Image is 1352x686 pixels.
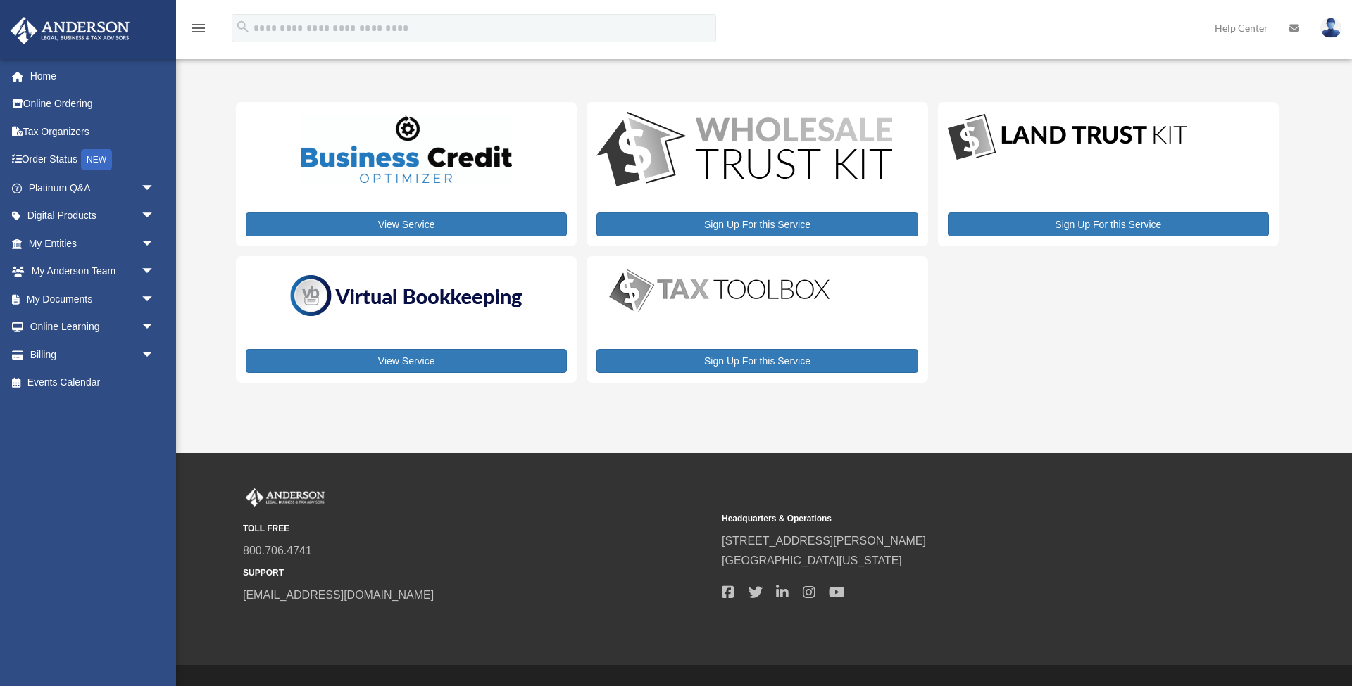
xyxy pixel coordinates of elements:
a: menu [190,25,207,37]
span: arrow_drop_down [141,258,169,286]
span: arrow_drop_down [141,174,169,203]
img: Anderson Advisors Platinum Portal [6,17,134,44]
a: My Entitiesarrow_drop_down [10,229,176,258]
a: Sign Up For this Service [596,349,918,373]
a: Digital Productsarrow_drop_down [10,202,169,230]
a: Platinum Q&Aarrow_drop_down [10,174,176,202]
small: SUPPORT [243,566,712,580]
a: Tax Organizers [10,117,176,146]
a: [STREET_ADDRESS][PERSON_NAME] [722,535,926,547]
span: arrow_drop_down [141,229,169,258]
a: View Service [246,349,567,373]
img: Anderson Advisors Platinum Portal [243,488,327,507]
i: search [235,19,251,34]
a: Events Calendar [10,369,176,397]
span: arrow_drop_down [141,285,169,314]
img: WS-Trust-Kit-lgo-1.jpg [596,112,892,190]
a: Sign Up For this Service [596,212,918,236]
a: [EMAIL_ADDRESS][DOMAIN_NAME] [243,589,434,601]
a: [GEOGRAPHIC_DATA][US_STATE] [722,554,902,566]
small: Headquarters & Operations [722,512,1191,526]
div: NEW [81,149,112,170]
i: menu [190,20,207,37]
a: Billingarrow_drop_down [10,341,176,369]
a: My Anderson Teamarrow_drop_down [10,258,176,286]
a: 800.706.4741 [243,545,312,557]
a: Online Learningarrow_drop_down [10,313,176,341]
a: Home [10,62,176,90]
span: arrow_drop_down [141,313,169,342]
a: View Service [246,212,567,236]
span: arrow_drop_down [141,202,169,231]
img: taxtoolbox_new-1.webp [596,266,843,315]
small: TOLL FREE [243,521,712,536]
a: My Documentsarrow_drop_down [10,285,176,313]
span: arrow_drop_down [141,341,169,369]
img: LandTrust_lgo-1.jpg [948,112,1187,163]
a: Online Ordering [10,90,176,118]
a: Order StatusNEW [10,146,176,174]
img: User Pic [1320,18,1341,38]
a: Sign Up For this Service [948,212,1269,236]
